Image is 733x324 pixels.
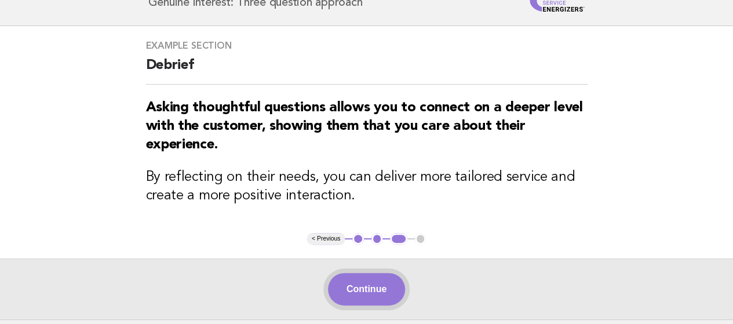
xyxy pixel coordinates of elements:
[390,233,407,245] button: 3
[371,233,383,245] button: 2
[352,233,364,245] button: 1
[307,233,345,245] button: < Previous
[328,273,405,305] button: Continue
[146,56,588,85] h2: Debrief
[146,40,588,52] h3: Example Section
[146,168,588,205] h3: By reflecting on their needs, you can deliver more tailored service and create a more positive in...
[146,101,583,152] strong: Asking thoughtful questions allows you to connect on a deeper level with the customer, showing th...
